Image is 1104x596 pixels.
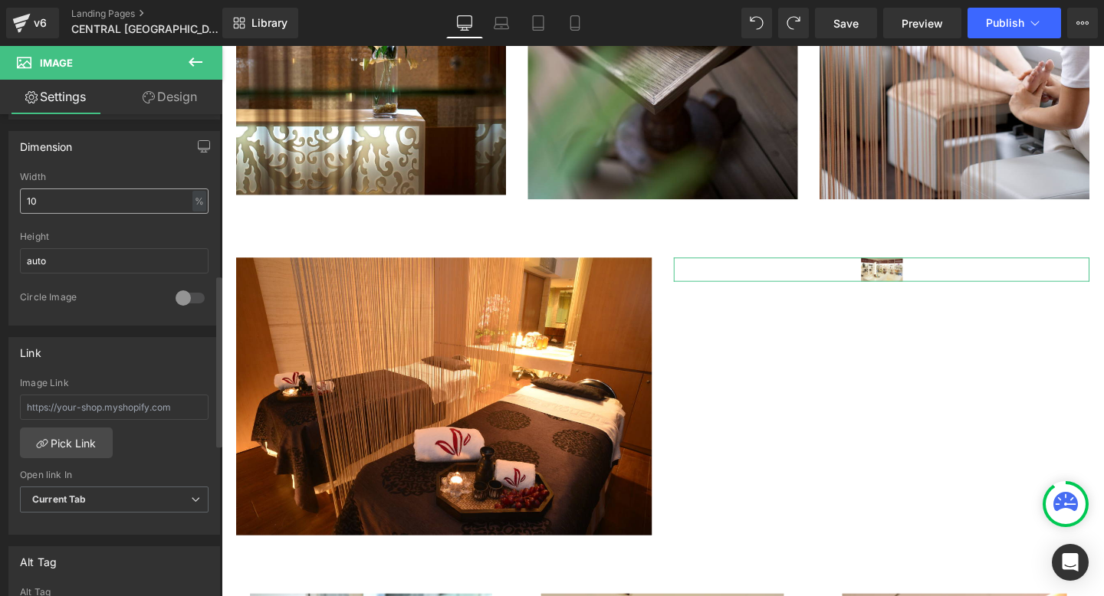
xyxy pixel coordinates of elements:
a: Laptop [483,8,520,38]
div: Link [20,338,41,359]
span: CENTRAL [GEOGRAPHIC_DATA] [71,23,219,35]
a: Mobile [557,8,593,38]
div: v6 [31,13,50,33]
input: auto [20,248,209,273]
div: Circle Image [20,291,160,307]
span: Image [40,57,73,69]
div: % [192,191,206,211]
span: Library [251,16,287,30]
a: Landing Pages [71,8,248,20]
div: Width [20,172,209,182]
button: More [1067,8,1098,38]
button: Publish [968,8,1061,38]
button: Redo [778,8,809,38]
div: Open Intercom Messenger [1052,544,1089,581]
a: Design [114,80,225,114]
a: Pick Link [20,427,113,458]
a: Desktop [446,8,483,38]
input: https://your-shop.myshopify.com [20,395,209,420]
div: Open link In [20,470,209,480]
span: Preview [902,15,943,31]
a: Preview [883,8,961,38]
a: Tablet [520,8,557,38]
div: Alt Tag [20,547,57,568]
span: Publish [986,17,1024,29]
div: Image Link [20,378,209,388]
a: New Library [222,8,298,38]
button: Undo [741,8,772,38]
span: Save [833,15,859,31]
input: auto [20,188,209,214]
div: Height [20,231,209,242]
div: Dimension [20,132,73,153]
a: v6 [6,8,59,38]
b: Current Tab [32,493,87,505]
